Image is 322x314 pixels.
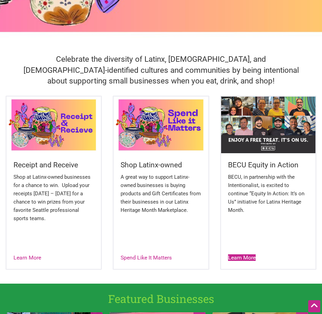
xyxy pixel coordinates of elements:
[228,173,309,214] p: BECU, in partnership with the Intentionalist, is excited to continue “Equity In Action: It’s on U...
[228,160,309,170] h5: BECU Equity in Action
[221,97,316,153] img: Equity in Action - Latinx Heritage Month
[114,97,208,153] img: Latinx / Hispanic Heritage Month
[121,254,172,261] a: Spend Like It Matters
[121,173,201,214] p: A great way to support Latinx-owned businesses is buying products and Gift Certificates from thei...
[7,97,101,153] img: Latinx / Hispanic Heritage Month
[13,160,94,170] h5: Receipt and Receive
[13,173,94,223] p: Shop at Latinx-owned businesses for a chance to win. Upload your receipts [DATE] – [DATE] for a c...
[6,291,316,307] h1: Featured Businesses
[16,54,306,87] h4: Celebrate the diversity of Latinx, [DEMOGRAPHIC_DATA], and [DEMOGRAPHIC_DATA]-identified cultures...
[308,300,320,312] div: Scroll Back to Top
[13,254,41,261] a: Learn More
[121,160,201,170] h5: Shop Latinx-owned
[228,254,256,261] a: Learn More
